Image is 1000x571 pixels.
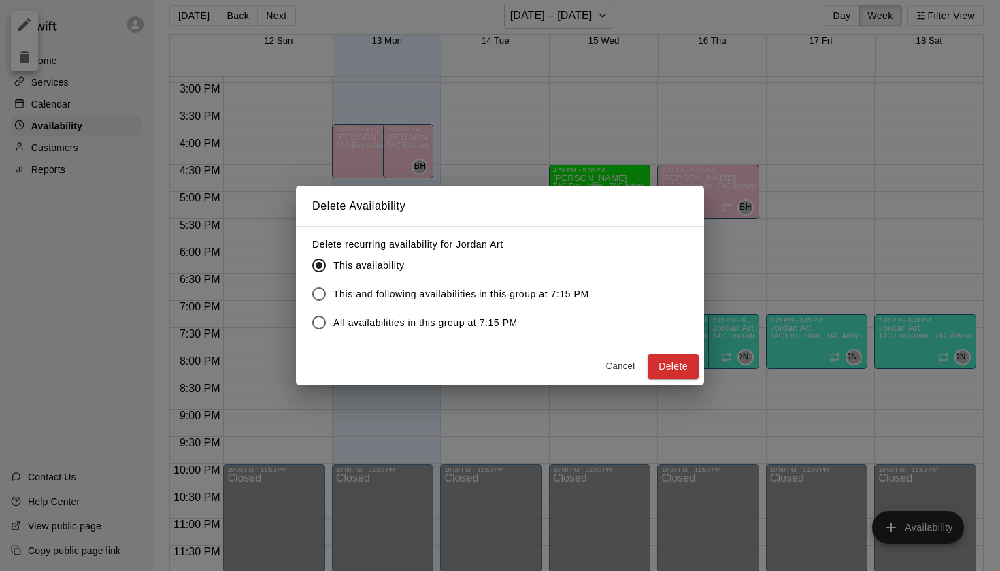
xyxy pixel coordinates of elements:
button: Delete [648,354,699,379]
span: All availabilities in this group at 7:15 PM [333,316,518,330]
label: Delete recurring availability for Jordan Art [312,238,600,251]
button: Cancel [599,356,642,377]
span: This and following availabilities in this group at 7:15 PM [333,287,589,301]
span: This availability [333,259,404,273]
h2: Delete Availability [296,186,704,226]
